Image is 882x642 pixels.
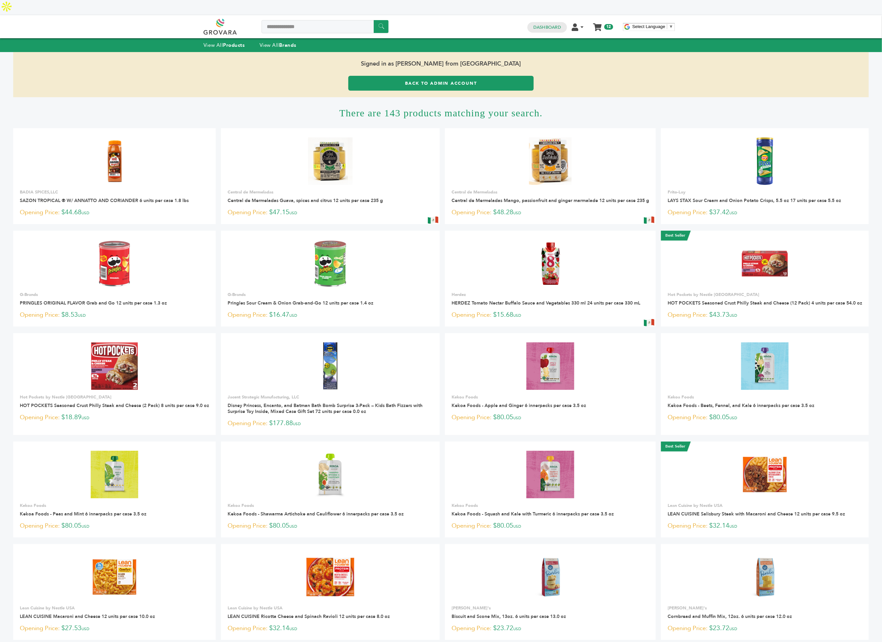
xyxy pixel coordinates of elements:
[668,197,841,204] a: LAYS STAX Sour Cream and Onion Potato Crisps, 5.5 oz 17 units per case 5.5 oz
[20,402,209,409] a: HOT POCKETS Seasoned Crust Philly Steak and Cheese (2 Pack) 8 units per case 9.0 oz
[306,553,354,601] img: LEAN CUISINE Ricotta Cheese and Spinach Ravioli 12 units per case 8.0 oz
[306,451,354,499] img: Kekoa Foods - Shawarma Artichoke and Cauliflower 6 innerpacks per case 3.5 oz
[228,310,268,319] span: Opening Price:
[228,402,423,415] a: Disney Princess, Encanto, and Batman Bath Bomb Surprise 3-Pack – Kids Bath Fizzers with Surprise ...
[20,503,209,509] p: Kekoa Foods
[13,97,869,128] h1: There are 143 products matching your search.
[289,626,297,631] span: USD
[228,310,433,320] p: $16.47
[81,626,89,631] span: USD
[452,310,649,320] p: $15.68
[20,310,209,320] p: $8.53
[81,210,89,216] span: USD
[289,210,297,216] span: USD
[513,415,521,421] span: USD
[452,613,566,620] a: Biscuit and Scone Mix, 13oz. 6 units per case 13.0 oz
[452,292,649,298] p: Herdez
[452,511,614,517] a: Kekoa Foods - Squash and Kale with Turmeric 6 innerpacks per case 3.5 oz
[741,553,789,601] img: Cornbread and Muffin Mix, 12oz. 6 units per case 12.0 oz
[513,313,521,318] span: USD
[20,208,60,217] span: Opening Price:
[668,402,814,409] a: Kekoa Foods - Beets, Fennel, and Kale 6 innerpacks per case 3.5 oz
[452,310,491,319] span: Opening Price:
[452,624,491,633] span: Opening Price:
[452,394,649,400] p: Kekoa Foods
[452,208,649,218] p: $48.28
[729,626,737,631] span: USD
[533,24,561,30] a: Dashboard
[452,503,649,509] p: Kekoa Foods
[91,137,139,185] img: SAZON TROPICAL ® W/ ANNATTO AND CORIANDER 6 units per case 1.8 lbs
[669,24,673,29] span: ▼
[293,421,301,426] span: USD
[452,521,649,531] p: $80.05
[228,605,433,611] p: Lean Cuisine by Nestle USA
[668,394,862,400] p: Kekoa Foods
[668,310,862,320] p: $43.73
[452,402,586,409] a: Kekoa Foods - Apple and Ginger 6 innerpacks per case 3.5 oz
[20,613,155,620] a: LEAN CUISINE Macaroni and Cheese 12 units per case 10.0 oz
[729,210,737,216] span: USD
[91,240,139,288] img: PRINGLES ORIGINAL FLAVOR Grab and Go 12 units per case 1.3 oz
[91,342,139,390] img: HOT POCKETS Seasoned Crust Philly Steak and Cheese (2 Pack) 8 units per case 9.0 oz
[452,189,649,195] p: Central de Mermeladas
[260,42,297,48] a: View AllBrands
[228,197,383,204] a: Central de Mermeladas Guava, spices and citrus 12 units per case 235 g
[513,524,521,529] span: USD
[668,292,862,298] p: Hot Pockets by Nestle [GEOGRAPHIC_DATA]
[81,415,89,421] span: USD
[452,413,491,422] span: Opening Price:
[20,189,209,195] p: BADIA SPICES,LLC
[91,553,139,601] img: LEAN CUISINE Macaroni and Cheese 12 units per case 10.0 oz
[348,76,534,91] a: Back to Admin Account
[668,605,862,611] p: [PERSON_NAME]'s
[228,624,268,633] span: Opening Price:
[204,42,245,48] a: View AllProducts
[228,189,433,195] p: Central de Mermeladas
[668,613,792,620] a: Cornbread and Muffin Mix, 12oz. 6 units per case 12.0 oz
[452,521,491,530] span: Opening Price:
[632,24,673,29] a: Select Language​
[452,300,640,306] a: HERDEZ Tomato Nectar Buffalo Sauce and Vegetables 330 ml 24 units per case 330 mL
[81,524,89,529] span: USD
[632,24,665,29] span: Select Language
[20,624,60,633] span: Opening Price:
[228,521,268,530] span: Opening Price:
[668,624,708,633] span: Opening Price:
[452,624,649,633] p: $23.72
[228,503,433,509] p: Kekoa Foods
[20,605,209,611] p: Lean Cuisine by Nestle USA
[604,24,613,30] span: 12
[20,292,209,298] p: G-Brands
[279,42,296,48] strong: Brands
[20,310,60,319] span: Opening Price:
[228,292,433,298] p: G-Brands
[668,208,862,218] p: $37.42
[668,189,862,195] p: Frito-Lay
[741,451,789,499] img: LEAN CUISINE Salisbury Steak with Macaroni and Cheese 12 units per case 9.5 oz
[289,313,297,318] span: USD
[13,52,869,76] span: Signed in as [PERSON_NAME] from [GEOGRAPHIC_DATA]
[262,20,389,33] input: Search a product or brand...
[20,624,209,633] p: $27.53
[228,613,390,620] a: LEAN CUISINE Ricotta Cheese and Spinach Ravioli 12 units per case 8.0 oz
[20,208,209,218] p: $44.68
[513,626,521,631] span: USD
[526,451,574,499] img: Kekoa Foods - Squash and Kale with Turmeric 6 innerpacks per case 3.5 oz
[526,240,574,288] img: HERDEZ Tomato Nectar Buffalo Sauce and Vegetables 330 ml 24 units per case 330 mL
[452,413,649,423] p: $80.05
[306,240,354,288] img: Pringles Sour Cream & Onion Grab‑and‑Go 12 units per case 1.4 oz
[78,313,86,318] span: USD
[668,208,708,217] span: Opening Price:
[20,300,167,306] a: PRINGLES ORIGINAL FLAVOR Grab and Go 12 units per case 1.3 oz
[228,624,433,633] p: $32.14
[20,413,60,422] span: Opening Price:
[228,208,433,218] p: $47.15
[452,208,491,217] span: Opening Price:
[20,197,189,204] a: SAZON TROPICAL ® W/ ANNATTO AND CORIANDER 6 units per case 1.8 lbs
[741,137,789,185] img: LAYS STAX Sour Cream and Onion Potato Crisps, 5.5 oz 17 units per case 5.5 oz
[452,197,649,204] a: Central de Mermeladas Mango, passionfruit and ginger marmalade 12 units per case 235 g
[20,521,60,530] span: Opening Price:
[741,342,789,390] img: Kekoa Foods - Beets, Fennel, and Kale 6 innerpacks per case 3.5 oz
